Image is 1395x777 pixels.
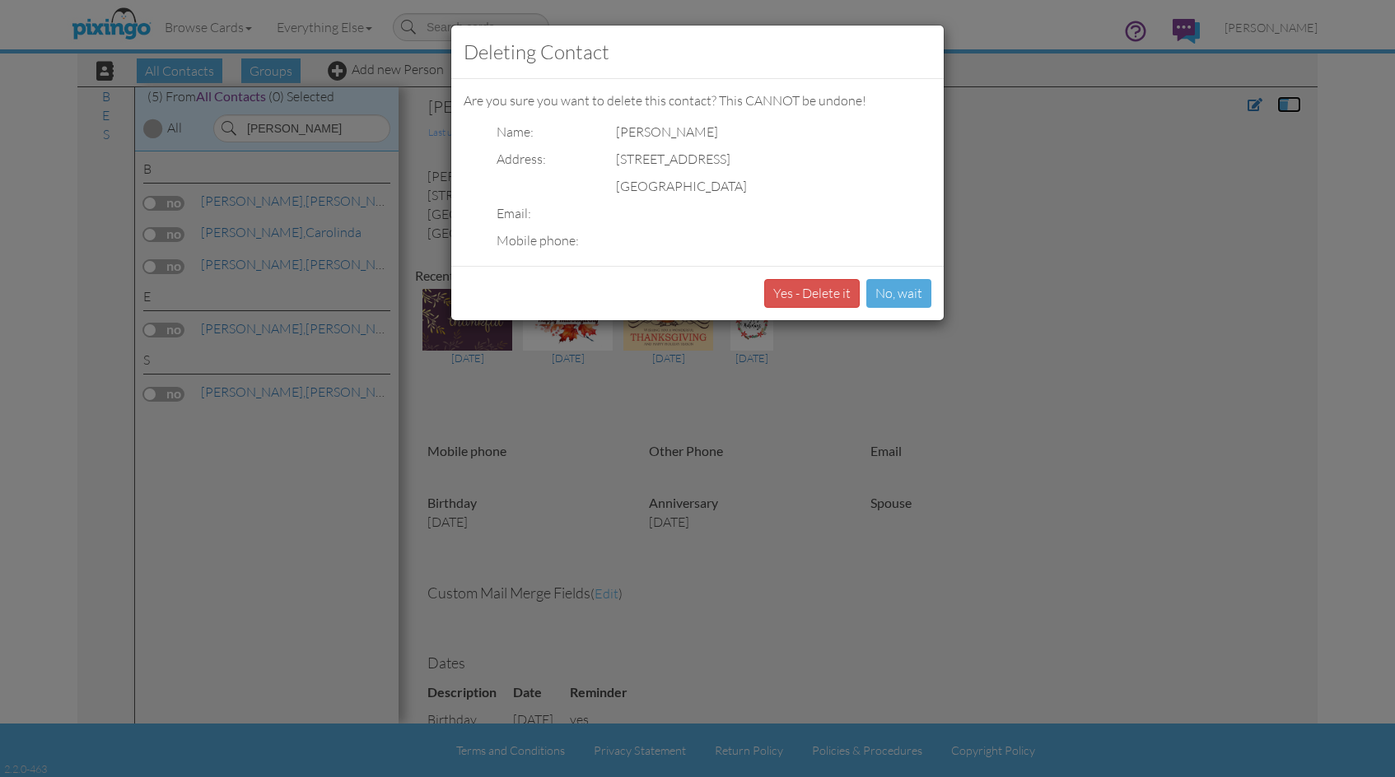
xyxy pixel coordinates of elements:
td: [STREET_ADDRESS] [583,146,751,173]
button: Yes - Delete it [764,279,860,308]
h3: Deleting Contact [464,38,931,66]
td: Name: [464,119,583,146]
td: Address: [464,146,583,173]
td: [PERSON_NAME] [583,119,751,146]
td: Email: [464,200,583,227]
td: Mobile phone: [464,227,583,254]
p: Are you sure you want to delete this contact? This CANNOT be undone! [464,91,931,110]
button: No, wait [866,279,931,308]
td: [GEOGRAPHIC_DATA] [583,173,751,200]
